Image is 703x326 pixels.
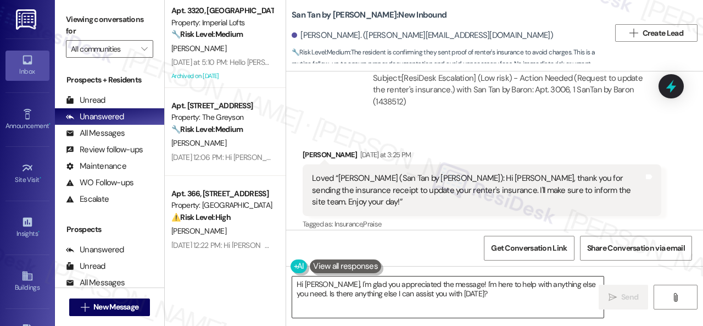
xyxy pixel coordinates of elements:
[170,69,274,83] div: Archived on [DATE]
[66,244,124,256] div: Unanswered
[629,29,638,37] i: 
[292,47,610,82] span: : The resident is confirming they sent proof of renter's insurance to avoid charges. This is a ro...
[66,128,125,139] div: All Messages
[66,161,126,172] div: Maintenance
[5,213,49,242] a: Insights •
[66,111,124,123] div: Unanswered
[171,200,273,211] div: Property: [GEOGRAPHIC_DATA]
[358,149,411,161] div: [DATE] at 3:25 PM
[69,299,150,316] button: New Message
[171,124,243,134] strong: 🔧 Risk Level: Medium
[621,291,638,303] span: Send
[55,74,164,86] div: Prospects + Residents
[292,48,350,57] strong: 🔧 Risk Level: Medium
[303,216,661,232] div: Tagged as:
[71,40,136,58] input: All communities
[292,277,604,318] textarea: Hi [PERSON_NAME], I'm glad you appreciated the message! I'm here to help with anything else you n...
[16,9,38,30] img: ResiDesk Logo
[171,188,273,200] div: Apt. 366, [STREET_ADDRESS]
[66,277,125,289] div: All Messages
[5,267,49,296] a: Buildings
[363,219,381,229] span: Praise
[49,120,51,128] span: •
[171,29,243,39] strong: 🔧 Risk Level: Medium
[312,173,644,208] div: Loved “[PERSON_NAME] (San Tan by [PERSON_NAME]): Hi [PERSON_NAME], thank you for sending the insu...
[171,212,231,222] strong: ⚠️ Risk Level: High
[66,261,105,272] div: Unread
[171,17,273,29] div: Property: Imperial Lofts
[81,303,89,312] i: 
[303,149,661,164] div: [PERSON_NAME]
[66,144,143,156] div: Review follow-ups
[609,293,617,302] i: 
[141,45,147,53] i: 
[599,285,648,310] button: Send
[292,9,447,21] b: San Tan by [PERSON_NAME]: New Inbound
[484,236,574,261] button: Get Conversation Link
[66,177,133,189] div: WO Follow-ups
[373,73,652,108] div: Subject: [ResiDesk Escalation] (Low risk) - Action Needed (Request to update the renter's insuran...
[171,43,226,53] span: [PERSON_NAME]
[5,51,49,80] a: Inbox
[171,112,273,123] div: Property: The Greyson
[171,5,273,16] div: Apt. 3320, [GEOGRAPHIC_DATA]
[66,95,105,106] div: Unread
[40,174,41,182] span: •
[66,11,153,40] label: Viewing conversations for
[171,100,273,112] div: Apt. [STREET_ADDRESS]
[671,293,679,302] i: 
[580,236,692,261] button: Share Conversation via email
[38,228,40,236] span: •
[55,224,164,235] div: Prospects
[643,27,683,39] span: Create Lead
[334,219,364,229] span: Insurance ,
[171,138,226,148] span: [PERSON_NAME]
[5,159,49,189] a: Site Visit •
[93,301,138,313] span: New Message
[587,242,685,254] span: Share Conversation via email
[615,24,698,42] button: Create Lead
[491,242,567,254] span: Get Conversation Link
[66,194,109,205] div: Escalate
[292,30,553,41] div: [PERSON_NAME]. ([PERSON_NAME][EMAIL_ADDRESS][DOMAIN_NAME])
[171,226,226,236] span: [PERSON_NAME]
